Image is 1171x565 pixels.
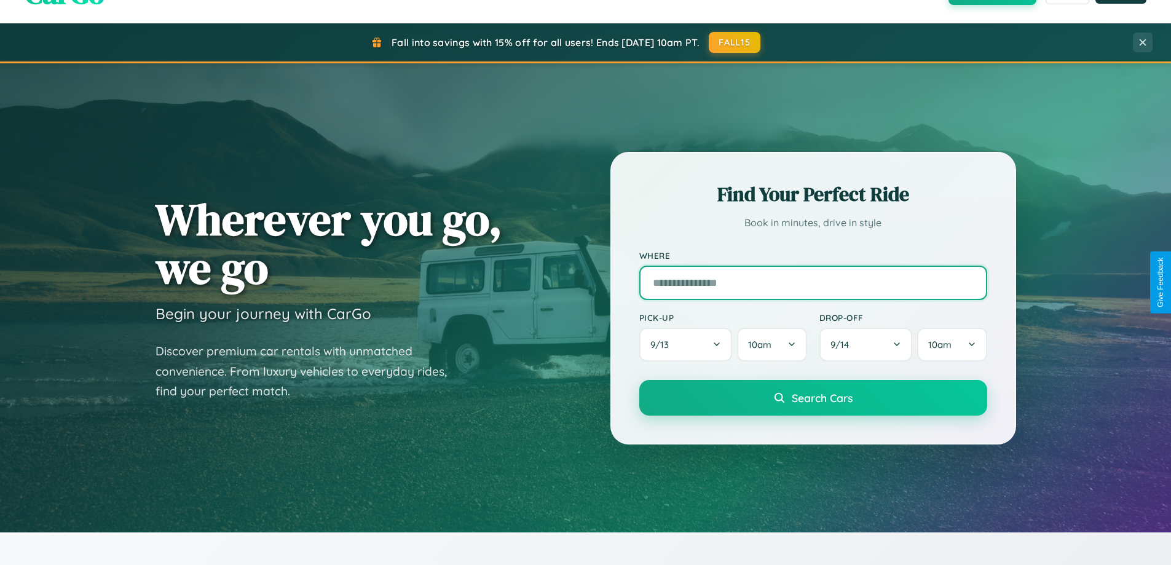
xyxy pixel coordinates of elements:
label: Where [639,250,987,261]
p: Discover premium car rentals with unmatched convenience. From luxury vehicles to everyday rides, ... [156,341,463,401]
button: 9/14 [819,328,913,362]
h3: Begin your journey with CarGo [156,304,371,323]
p: Book in minutes, drive in style [639,214,987,232]
span: 9 / 14 [830,339,855,350]
span: Search Cars [792,391,853,405]
button: 9/13 [639,328,733,362]
span: 10am [928,339,952,350]
span: 10am [748,339,771,350]
h2: Find Your Perfect Ride [639,181,987,208]
label: Pick-up [639,312,807,323]
label: Drop-off [819,312,987,323]
span: 9 / 13 [650,339,675,350]
button: Search Cars [639,380,987,416]
h1: Wherever you go, we go [156,195,502,292]
button: 10am [737,328,806,362]
div: Give Feedback [1156,258,1165,307]
button: FALL15 [709,32,760,53]
button: 10am [917,328,987,362]
span: Fall into savings with 15% off for all users! Ends [DATE] 10am PT. [392,36,700,49]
